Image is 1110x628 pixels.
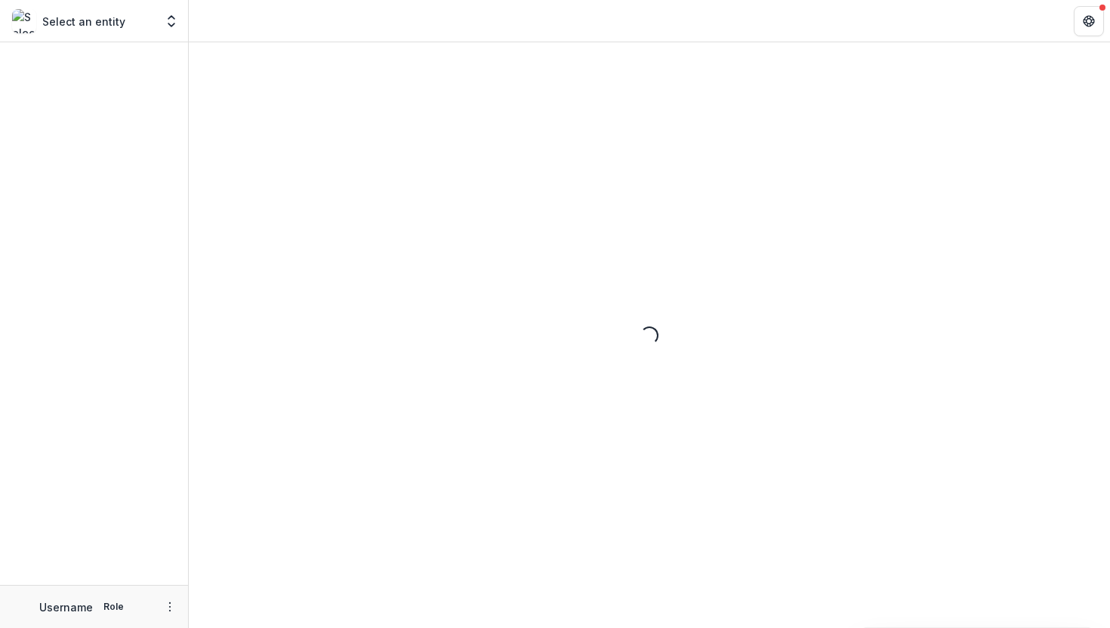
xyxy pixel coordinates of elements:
[39,599,93,615] p: Username
[161,6,182,36] button: Open entity switcher
[42,14,125,29] p: Select an entity
[12,9,36,33] img: Select an entity
[1074,6,1104,36] button: Get Help
[161,598,179,616] button: More
[99,600,128,614] p: Role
